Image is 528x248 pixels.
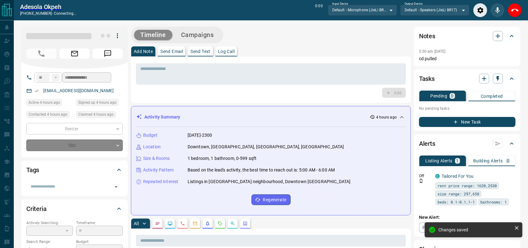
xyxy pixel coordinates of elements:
[143,144,161,150] p: Location
[188,132,212,139] p: [DATE]-2300
[481,94,503,98] p: Completed
[419,49,446,54] p: 5:50 am [DATE]
[160,49,183,54] p: Send Email
[26,220,73,226] p: Actively Searching:
[136,111,406,123] div: Activity Summary4 hours ago
[438,227,512,232] div: Changes saved
[76,111,123,120] div: Tue Aug 12 2025
[78,99,116,106] span: Signed up 4 hours ago
[419,117,515,127] button: New Task
[480,199,507,205] span: bathrooms: 1
[430,94,447,98] p: Pending
[419,136,515,151] div: Alerts
[419,74,435,84] h2: Tasks
[251,194,291,205] button: Regenerate
[76,99,123,108] div: Tue Aug 12 2025
[26,162,123,177] div: Tags
[34,89,39,93] svg: Email Verified
[332,2,348,6] label: Input Device
[155,221,160,226] svg: Notes
[175,30,220,40] button: Campaigns
[26,123,123,135] div: Renter
[143,178,178,185] p: Repeated Interest
[188,178,350,185] p: Listings in [GEOGRAPHIC_DATA] neighbourhood, Downtown [GEOGRAPHIC_DATA]
[190,49,210,54] p: Send Text
[143,155,170,162] p: Size & Rooms
[76,239,123,245] p: Budget:
[243,221,248,226] svg: Agent Actions
[188,144,344,150] p: Downtown, [GEOGRAPHIC_DATA], [GEOGRAPHIC_DATA], [GEOGRAPHIC_DATA]
[419,173,432,179] p: Off
[188,155,256,162] p: 1 bedroom, 1 bathroom, 0-599 sqft
[442,174,474,179] a: Tailored For You
[78,111,114,118] span: Claimed 4 hours ago
[451,94,453,98] p: 0
[419,104,515,113] p: No pending tasks
[205,221,210,226] svg: Listing Alerts
[435,174,440,178] div: condos.ca
[437,191,479,197] span: size range: 297,658
[456,159,459,163] p: 1
[26,49,56,59] span: Call
[473,159,503,163] p: Building Alerts
[508,3,522,17] div: End Call
[168,221,173,226] svg: Lead Browsing Activity
[76,220,123,226] p: Timeframe:
[26,140,123,151] div: TBD
[26,111,73,120] div: Tue Aug 12 2025
[419,223,451,233] a: Property
[490,3,505,17] div: Mute
[180,221,185,226] svg: Calls
[405,2,422,6] label: Output Device
[507,159,509,163] p: 0
[419,179,423,183] svg: Push Notification Only
[134,221,139,226] p: All
[28,111,67,118] span: Contacted 4 hours ago
[20,3,76,11] a: Adesola Okpeh
[315,3,323,17] p: 0:00
[143,132,158,139] p: Budget
[437,182,497,189] span: rent price range: 1620,2530
[425,159,453,163] p: Listing Alerts
[419,214,515,221] p: New Alert:
[28,99,60,106] span: Active 4 hours ago
[143,167,174,173] p: Activity Pattern
[419,139,435,149] h2: Alerts
[419,31,435,41] h2: Notes
[20,11,76,16] p: [PHONE_NUMBER] -
[437,199,475,205] span: beds: 0.1-0.1,1-1
[54,11,76,16] span: connecting...
[188,167,335,173] p: Based on the lead's activity, the best time to reach out is: 5:00 AM - 6:00 AM
[376,114,397,120] p: 4 hours ago
[144,114,180,120] p: Activity Summary
[419,29,515,44] div: Notes
[26,239,73,245] p: Search Range:
[134,49,153,54] p: Add Note
[230,221,235,226] svg: Opportunities
[193,221,198,226] svg: Emails
[112,182,121,191] button: Open
[26,204,47,214] h2: Criteria
[60,49,90,59] span: Email
[328,5,397,15] div: Default - Microphone (JieLi BR17)
[93,49,123,59] span: Message
[419,55,515,62] p: cd pulled
[26,165,39,175] h2: Tags
[43,88,114,93] a: [EMAIL_ADDRESS][DOMAIN_NAME]
[473,3,487,17] div: Audio Settings
[26,99,73,108] div: Tue Aug 12 2025
[218,49,235,54] p: Log Call
[26,201,123,216] div: Criteria
[419,71,515,86] div: Tasks
[134,30,172,40] button: Timeline
[218,221,223,226] svg: Requests
[400,5,469,15] div: Default - Speakers (JieLi BR17)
